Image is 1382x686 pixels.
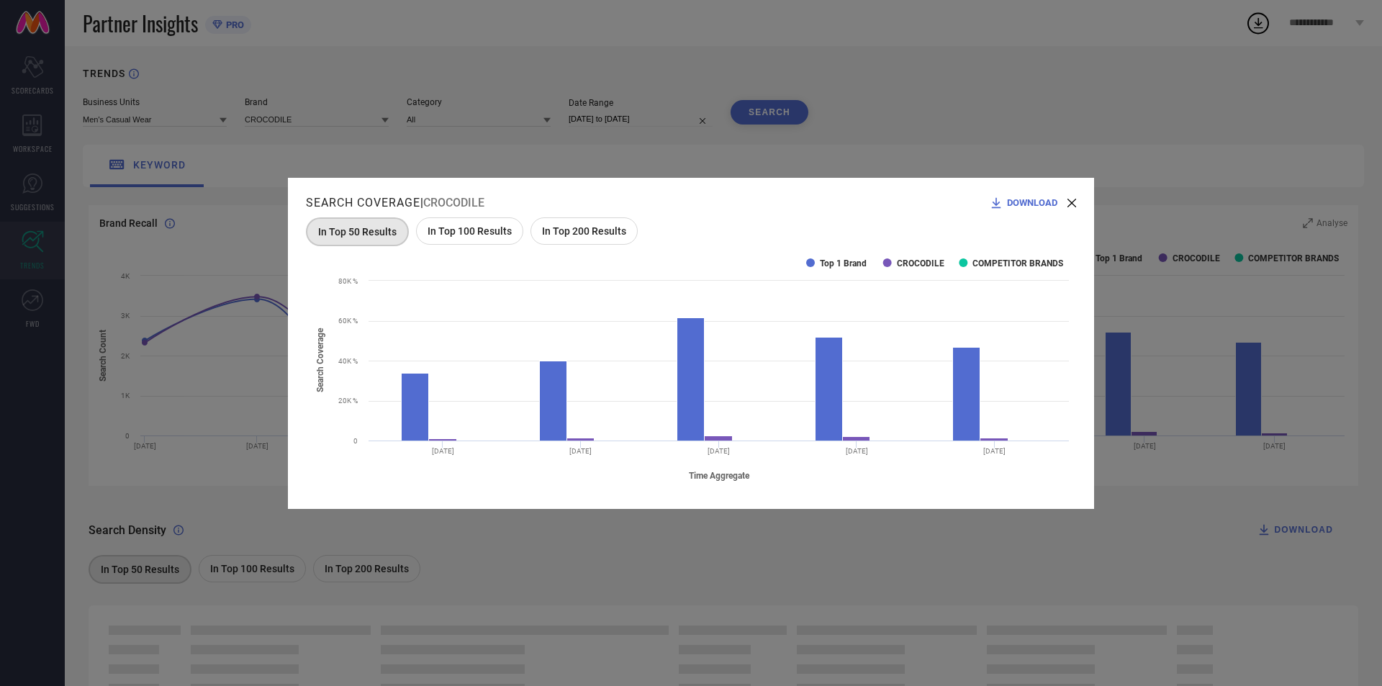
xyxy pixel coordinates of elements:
span: CROCODILE [423,196,484,209]
text: [DATE] [432,447,454,455]
h1: Search Coverage [306,196,420,209]
text: CROCODILE [897,258,944,268]
span: DOWNLOAD [1007,197,1057,208]
text: 0 [353,437,358,445]
text: [DATE] [708,447,730,455]
text: Top 1 Brand [820,258,867,268]
span: In Top 200 Results [542,225,626,237]
div: Download [989,196,1065,210]
span: In Top 50 Results [318,226,397,238]
text: 80K % [338,277,358,285]
tspan: Search Coverage [315,328,325,392]
text: [DATE] [569,447,592,455]
text: COMPETITOR BRANDS [972,258,1063,268]
text: 40K % [338,357,358,365]
text: [DATE] [846,447,868,455]
span: In Top 100 Results [428,225,512,237]
tspan: Time Aggregate [689,471,750,481]
text: 60K % [338,317,358,325]
text: [DATE] [983,447,1006,455]
div: | [306,196,484,209]
text: 20K % [338,397,358,405]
